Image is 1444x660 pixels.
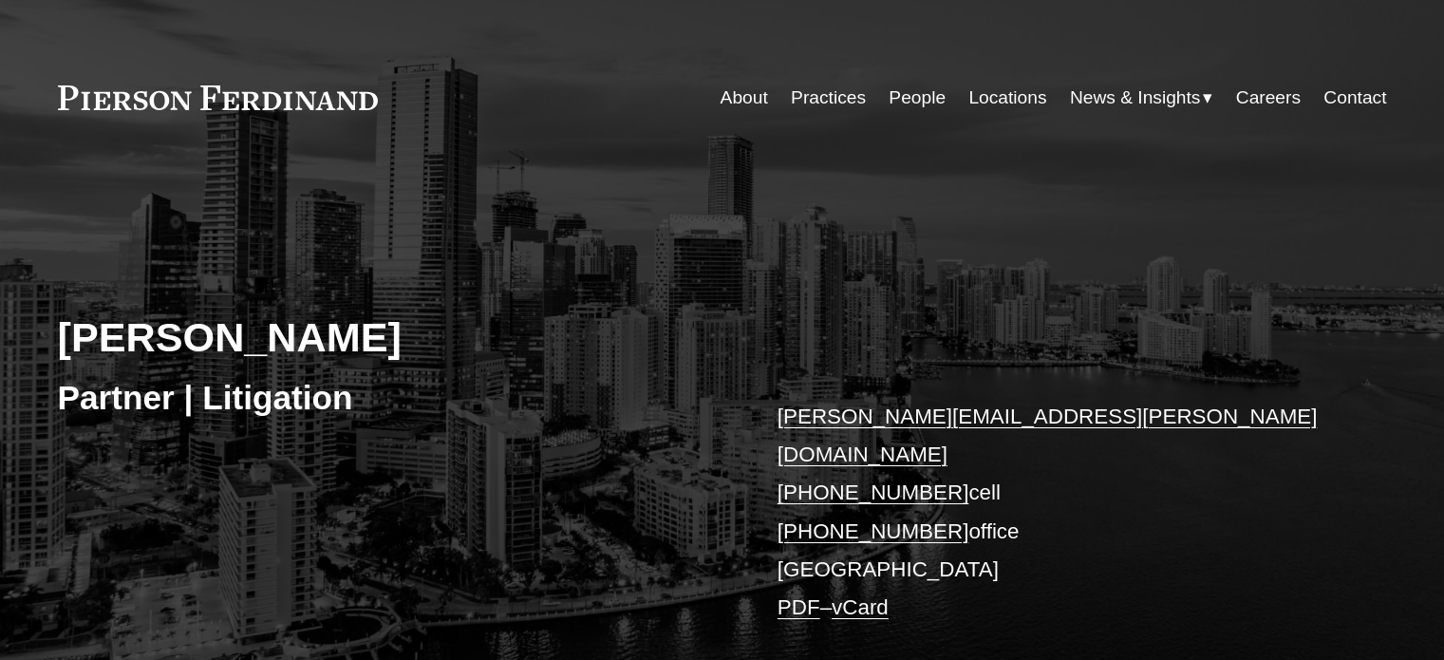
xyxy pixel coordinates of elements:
a: folder dropdown [1070,80,1213,116]
a: vCard [832,595,889,619]
p: cell office [GEOGRAPHIC_DATA] – [778,398,1331,628]
a: Contact [1323,80,1386,116]
a: Locations [968,80,1046,116]
h2: [PERSON_NAME] [58,312,722,362]
a: PDF [778,595,820,619]
a: People [889,80,946,116]
h3: Partner | Litigation [58,377,722,419]
a: [PERSON_NAME][EMAIL_ADDRESS][PERSON_NAME][DOMAIN_NAME] [778,405,1318,466]
a: Practices [791,80,866,116]
span: News & Insights [1070,82,1201,115]
a: [PHONE_NUMBER] [778,519,969,543]
a: Careers [1236,80,1301,116]
a: [PHONE_NUMBER] [778,481,969,504]
a: About [721,80,768,116]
